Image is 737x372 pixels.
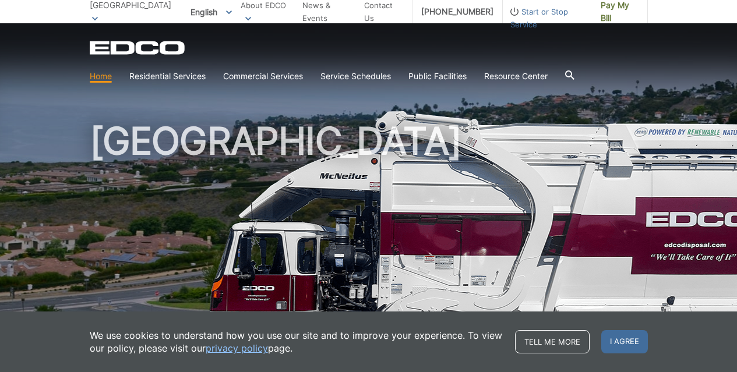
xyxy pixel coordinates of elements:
span: I agree [601,330,648,353]
a: Commercial Services [223,70,303,83]
a: Residential Services [129,70,206,83]
a: Public Facilities [408,70,467,83]
span: English [182,2,241,22]
a: Resource Center [484,70,548,83]
a: EDCD logo. Return to the homepage. [90,41,186,55]
a: Home [90,70,112,83]
a: Service Schedules [320,70,391,83]
a: privacy policy [206,342,268,355]
p: We use cookies to understand how you use our site and to improve your experience. To view our pol... [90,329,503,355]
a: Tell me more [515,330,590,353]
